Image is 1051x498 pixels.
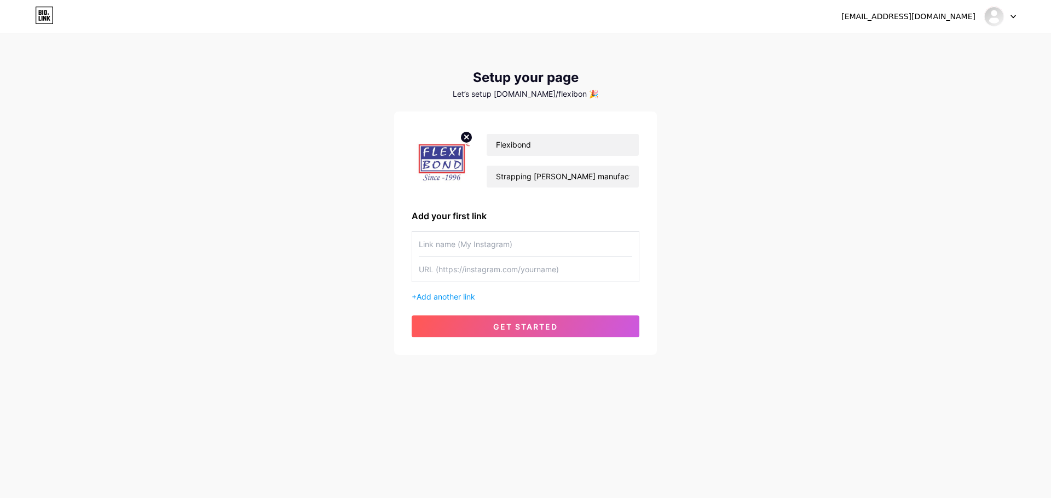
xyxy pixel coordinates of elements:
span: Add another link [417,292,475,301]
input: Your name [487,134,639,156]
input: bio [487,166,639,188]
button: get started [412,315,639,337]
input: URL (https://instagram.com/yourname) [419,257,632,282]
div: + [412,291,639,302]
div: Let’s setup [DOMAIN_NAME]/flexibon 🎉 [394,90,657,98]
div: Setup your page [394,70,657,85]
img: Flexibond tapes [984,6,1004,27]
span: get started [493,322,558,331]
input: Link name (My Instagram) [419,232,632,256]
div: Add your first link [412,209,639,222]
img: profile pic [412,129,473,192]
div: [EMAIL_ADDRESS][DOMAIN_NAME] [841,11,975,22]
